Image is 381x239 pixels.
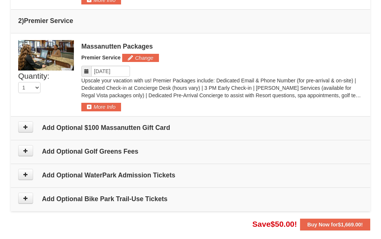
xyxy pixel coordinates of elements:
span: Quantity: [18,72,49,80]
span: ) [22,17,24,24]
strong: Buy Now for ! [307,222,363,227]
button: Change [122,54,159,62]
h4: 2 Premier Service [18,17,363,24]
img: 6619879-45-42d1442c.jpg [18,40,74,71]
span: $50.00 [271,220,294,228]
button: More Info [81,103,121,111]
span: $1,669.00 [338,222,361,227]
p: Upscale your vacation with us! Premier Packages include: Dedicated Email & Phone Number (for pre-... [81,77,363,99]
h4: Add Optional $100 Massanutten Gift Card [18,124,363,131]
h4: Add Optional Golf Greens Fees [18,148,363,155]
span: Save ! [253,220,297,228]
h4: Add Optional Bike Park Trail-Use Tickets [18,195,363,203]
span: Premier Service [81,55,121,60]
button: Buy Now for$1,669.00! [300,219,370,230]
h4: Add Optional WaterPark Admission Tickets [18,171,363,179]
div: Massanutten Packages [81,43,363,50]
